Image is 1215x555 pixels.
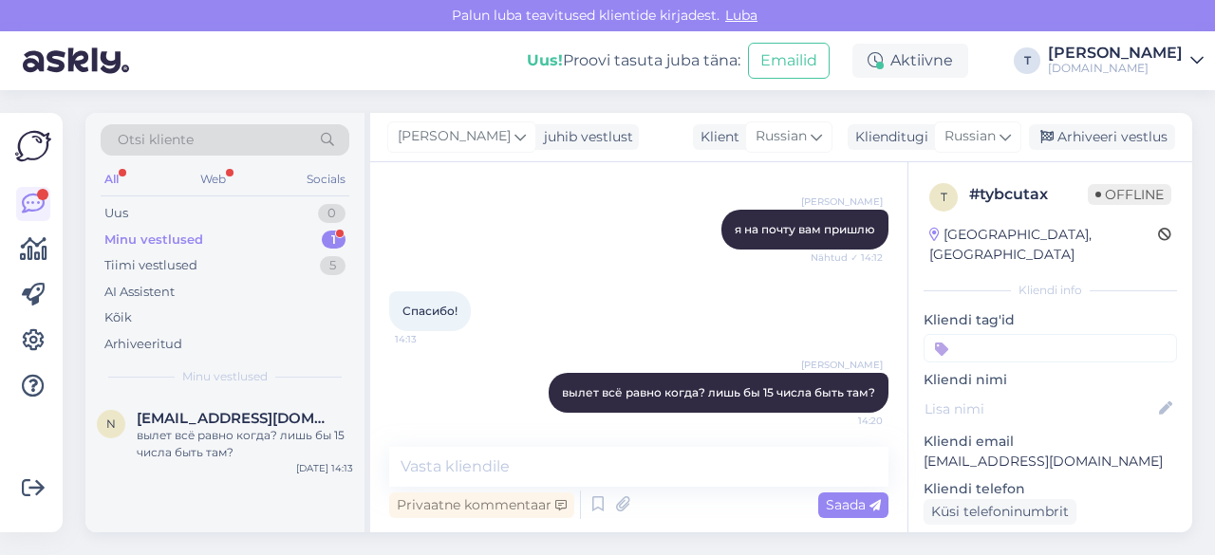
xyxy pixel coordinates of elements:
[944,126,996,147] span: Russian
[848,127,928,147] div: Klienditugi
[1029,124,1175,150] div: Arhiveeri vestlus
[720,7,763,24] span: Luba
[196,167,230,192] div: Web
[106,416,116,431] span: n
[925,398,1155,419] input: Lisa nimi
[104,335,182,354] div: Arhiveeritud
[296,461,353,475] div: [DATE] 14:13
[1014,47,1040,74] div: T
[924,479,1177,499] p: Kliendi telefon
[1048,46,1204,76] a: [PERSON_NAME][DOMAIN_NAME]
[756,126,807,147] span: Russian
[395,332,466,346] span: 14:13
[924,334,1177,362] input: Lisa tag
[303,167,349,192] div: Socials
[104,308,132,327] div: Kõik
[15,128,51,164] img: Askly Logo
[402,304,458,318] span: Спасибо!
[137,427,353,461] div: вылет всё равно когда? лишь бы 15 числа быть там?
[320,256,346,275] div: 5
[1048,61,1183,76] div: [DOMAIN_NAME]
[536,127,633,147] div: juhib vestlust
[322,231,346,250] div: 1
[929,225,1158,265] div: [GEOGRAPHIC_DATA], [GEOGRAPHIC_DATA]
[389,492,574,518] div: Privaatne kommentaar
[527,49,740,72] div: Proovi tasuta juba täna:
[852,44,968,78] div: Aktiivne
[104,231,203,250] div: Minu vestlused
[826,496,881,513] span: Saada
[137,410,334,427] span: natalja.bel@gmail.com
[812,414,883,428] span: 14:20
[398,126,511,147] span: [PERSON_NAME]
[182,368,268,385] span: Minu vestlused
[924,499,1076,525] div: Küsi telefoninumbrit
[748,43,830,79] button: Emailid
[1088,184,1171,205] span: Offline
[101,167,122,192] div: All
[104,204,128,223] div: Uus
[562,385,875,399] span: вылет всё равно когда? лишь бы 15 числа быть там?
[801,358,883,372] span: [PERSON_NAME]
[924,310,1177,330] p: Kliendi tag'id
[969,183,1088,206] div: # tybcutax
[693,127,739,147] div: Klient
[1048,46,1183,61] div: [PERSON_NAME]
[811,250,883,265] span: Nähtud ✓ 14:12
[801,194,883,209] span: [PERSON_NAME]
[104,283,175,302] div: AI Assistent
[924,282,1177,299] div: Kliendi info
[527,51,563,69] b: Uus!
[924,370,1177,390] p: Kliendi nimi
[924,452,1177,472] p: [EMAIL_ADDRESS][DOMAIN_NAME]
[318,204,346,223] div: 0
[924,432,1177,452] p: Kliendi email
[118,130,194,150] span: Otsi kliente
[941,190,947,204] span: t
[735,222,875,236] span: я на почту вам пришлю
[104,256,197,275] div: Tiimi vestlused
